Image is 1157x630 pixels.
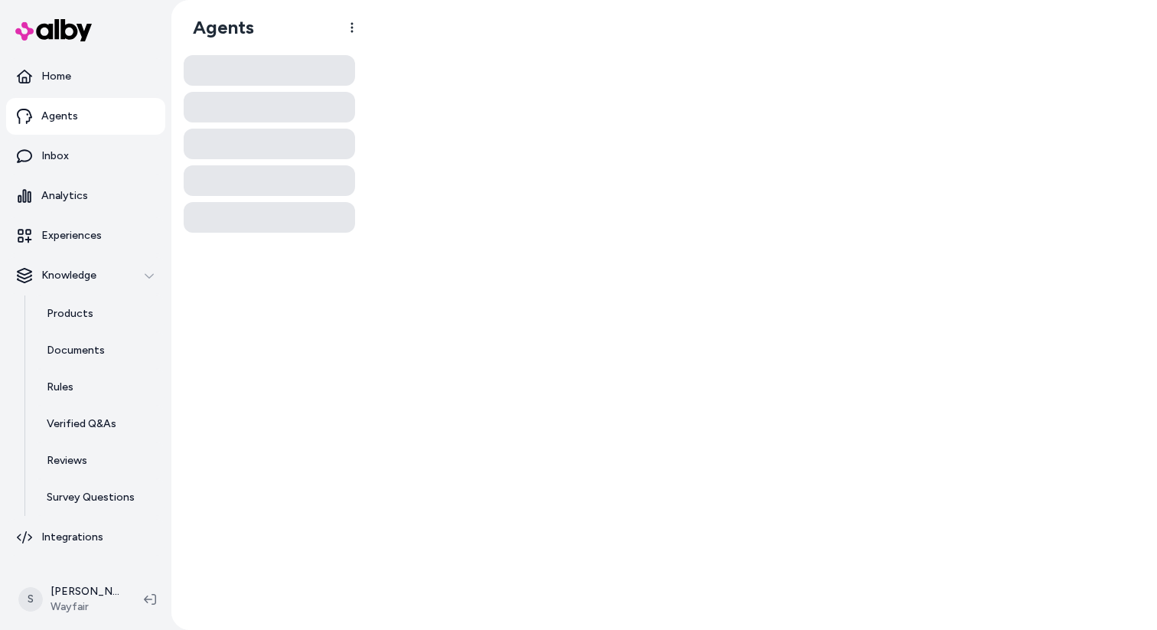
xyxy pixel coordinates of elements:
p: [PERSON_NAME] [51,584,119,599]
a: Integrations [6,519,165,556]
p: Inbox [41,149,69,164]
img: alby Logo [15,19,92,41]
a: Verified Q&As [31,406,165,442]
p: Rules [47,380,73,395]
button: Knowledge [6,257,165,294]
p: Reviews [47,453,87,468]
span: Wayfair [51,599,119,615]
a: Agents [6,98,165,135]
h1: Agents [181,16,254,39]
p: Agents [41,109,78,124]
p: Documents [47,343,105,358]
a: Survey Questions [31,479,165,516]
p: Experiences [41,228,102,243]
p: Knowledge [41,268,96,283]
a: Rules [31,369,165,406]
p: Integrations [41,530,103,545]
p: Analytics [41,188,88,204]
a: Home [6,58,165,95]
a: Products [31,295,165,332]
span: S [18,587,43,612]
a: Analytics [6,178,165,214]
p: Home [41,69,71,84]
p: Products [47,306,93,322]
button: S[PERSON_NAME]Wayfair [9,575,132,624]
p: Verified Q&As [47,416,116,432]
a: Reviews [31,442,165,479]
a: Experiences [6,217,165,254]
a: Documents [31,332,165,369]
p: Survey Questions [47,490,135,505]
a: Inbox [6,138,165,175]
